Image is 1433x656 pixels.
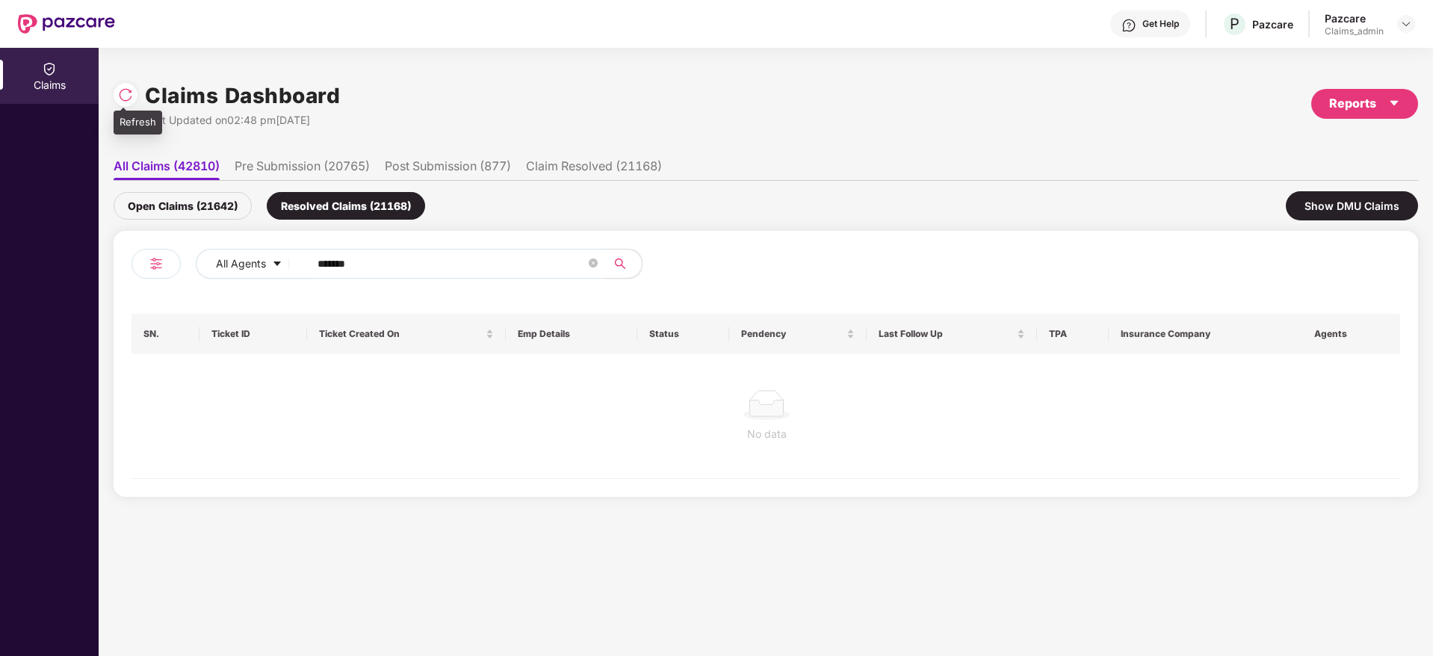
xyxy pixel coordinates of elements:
[307,314,506,354] th: Ticket Created On
[147,255,165,273] img: svg+xml;base64,PHN2ZyB4bWxucz0iaHR0cDovL3d3dy53My5vcmcvMjAwMC9zdmciIHdpZHRoPSIyNCIgaGVpZ2h0PSIyNC...
[385,158,511,180] li: Post Submission (877)
[1252,17,1293,31] div: Pazcare
[506,314,637,354] th: Emp Details
[589,257,598,271] span: close-circle
[114,158,220,180] li: All Claims (42810)
[216,256,266,272] span: All Agents
[1388,97,1400,109] span: caret-down
[114,111,162,134] div: Refresh
[199,314,307,354] th: Ticket ID
[1325,25,1384,37] div: Claims_admin
[605,249,643,279] button: search
[267,192,425,220] div: Resolved Claims (21168)
[1400,18,1412,30] img: svg+xml;base64,PHN2ZyBpZD0iRHJvcGRvd24tMzJ4MzIiIHhtbG5zPSJodHRwOi8vd3d3LnczLm9yZy8yMDAwL3N2ZyIgd2...
[1037,314,1109,354] th: TPA
[1109,314,1304,354] th: Insurance Company
[729,314,867,354] th: Pendency
[42,61,57,76] img: svg+xml;base64,PHN2ZyBpZD0iQ2xhaW0iIHhtbG5zPSJodHRwOi8vd3d3LnczLm9yZy8yMDAwL3N2ZyIgd2lkdGg9IjIwIi...
[589,259,598,267] span: close-circle
[1230,15,1239,33] span: P
[1121,18,1136,33] img: svg+xml;base64,PHN2ZyBpZD0iSGVscC0zMngzMiIgeG1sbnM9Imh0dHA6Ly93d3cudzMub3JnLzIwMDAvc3ZnIiB3aWR0aD...
[637,314,730,354] th: Status
[526,158,662,180] li: Claim Resolved (21168)
[114,192,252,220] div: Open Claims (21642)
[18,14,115,34] img: New Pazcare Logo
[867,314,1037,354] th: Last Follow Up
[145,112,340,129] div: Last Updated on 02:48 pm[DATE]
[1302,314,1400,354] th: Agents
[196,249,315,279] button: All Agentscaret-down
[605,258,634,270] span: search
[1329,94,1400,113] div: Reports
[272,259,282,270] span: caret-down
[741,328,844,340] span: Pendency
[879,328,1014,340] span: Last Follow Up
[1286,191,1418,220] div: Show DMU Claims
[319,328,483,340] span: Ticket Created On
[131,314,199,354] th: SN.
[1142,18,1179,30] div: Get Help
[118,87,133,102] img: svg+xml;base64,PHN2ZyBpZD0iUmVsb2FkLTMyeDMyIiB4bWxucz0iaHR0cDovL3d3dy53My5vcmcvMjAwMC9zdmciIHdpZH...
[145,79,340,112] h1: Claims Dashboard
[1325,11,1384,25] div: Pazcare
[143,426,1390,442] div: No data
[235,158,370,180] li: Pre Submission (20765)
